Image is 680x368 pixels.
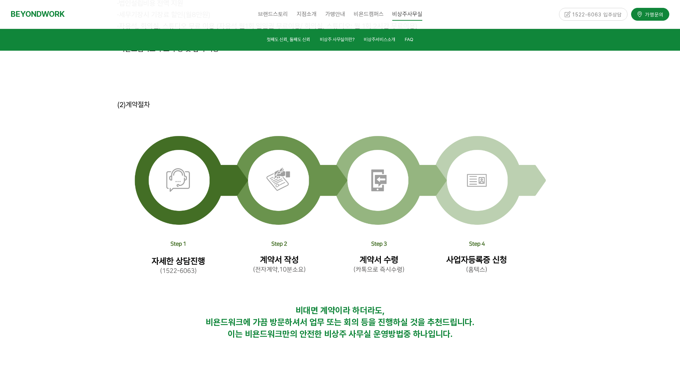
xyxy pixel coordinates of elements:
span: 지점소개 [297,11,317,17]
span: 비욘드캠퍼스 [354,11,384,17]
a: 비욘드캠퍼스 [349,5,388,23]
span: (2)계약절차 [117,100,150,109]
a: 지점소개 [292,5,321,23]
a: 가맹문의 [631,8,669,20]
strong: · [117,45,119,53]
span: 비상주 사무실이란? [320,37,354,42]
a: 비상주사무실 [388,5,427,23]
span: 브랜드스토리 [258,11,288,17]
a: 비상주 사무실이란? [320,36,354,45]
a: FAQ [405,36,413,45]
span: 이는 비욘드워크만의 안전한 비상주 사무실 운영방법 [228,329,403,339]
a: 첫째도 신뢰, 둘째도 신뢰 [267,36,310,45]
a: 비상주서비스소개 [364,36,395,45]
span: 비욘드워크에 가끔 방문하셔서 업무 또는 회의 등을 진행하실 것을 추천드립니다. [206,317,474,327]
a: BEYONDWORK [11,7,65,21]
span: 비욘드캠퍼스 무료 수강 및 참여 가능 [117,45,219,53]
span: 가맹문의 [643,11,664,18]
span: 첫째도 신뢰, 둘째도 신뢰 [267,37,310,42]
a: 가맹안내 [321,5,349,23]
strong: 중 하나입니다. [403,329,453,339]
span: 비상주서비스소개 [364,37,395,42]
span: FAQ [405,37,413,42]
img: 8a6efcb04e32c.png [135,122,546,293]
span: 비상주사무실 [392,8,422,21]
a: 브랜드스토리 [254,5,292,23]
span: 가맹안내 [325,11,345,17]
strong: 비대면 계약이라 하더라도, [296,305,385,316]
